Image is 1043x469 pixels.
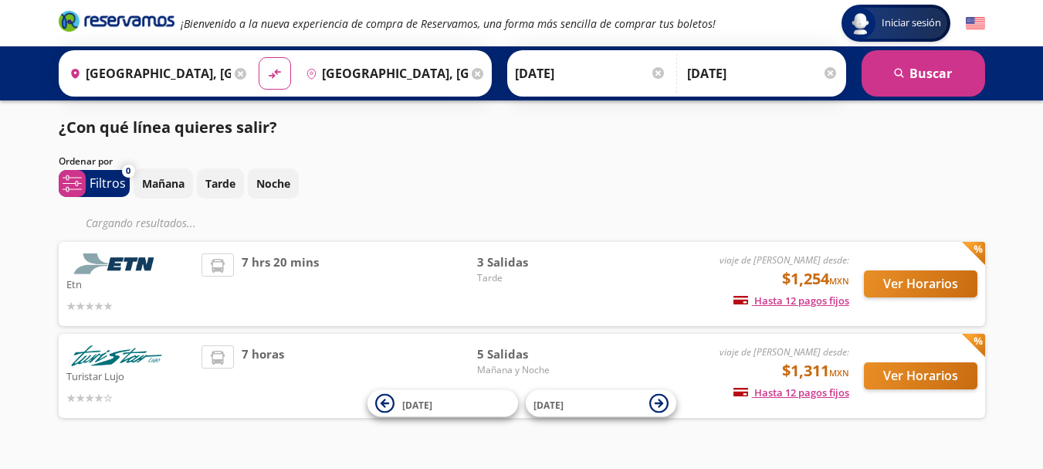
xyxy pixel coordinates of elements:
span: Tarde [477,271,585,285]
p: ¿Con qué línea quieres salir? [59,116,277,139]
p: Noche [256,175,290,192]
button: Ver Horarios [864,270,977,297]
small: MXN [829,367,849,379]
span: Hasta 12 pagos fijos [733,294,849,308]
i: Brand Logo [59,9,174,32]
button: 0Filtros [59,170,130,197]
p: Ordenar por [59,155,113,168]
img: Etn [66,253,167,274]
button: Tarde [197,168,244,199]
span: 7 hrs 20 mins [242,253,319,314]
em: ¡Bienvenido a la nueva experiencia de compra de Reservamos, una forma más sencilla de comprar tus... [181,16,716,31]
img: Turistar Lujo [66,345,167,366]
p: Etn [66,274,195,293]
span: 0 [126,165,130,178]
p: Tarde [205,175,235,192]
em: Cargando resultados ... [86,216,196,230]
span: Hasta 12 pagos fijos [733,386,849,399]
input: Opcional [687,54,838,93]
em: viaje de [PERSON_NAME] desde: [720,253,849,267]
p: Mañana [142,175,185,192]
button: [DATE] [526,390,676,417]
span: $1,311 [782,359,849,382]
button: Ver Horarios [864,362,977,389]
span: Iniciar sesión [875,15,947,31]
span: 5 Salidas [477,345,585,363]
input: Buscar Origen [63,54,232,93]
button: [DATE] [367,390,518,417]
span: Mañana y Noche [477,363,585,377]
button: Buscar [862,50,985,97]
span: [DATE] [402,398,432,411]
em: viaje de [PERSON_NAME] desde: [720,345,849,359]
button: Mañana [134,168,193,199]
span: 7 horas [242,345,284,406]
span: $1,254 [782,267,849,291]
input: Elegir Fecha [515,54,666,93]
span: 3 Salidas [477,253,585,271]
p: Filtros [90,174,126,192]
button: Noche [248,168,299,199]
p: Turistar Lujo [66,366,195,385]
a: Brand Logo [59,9,174,37]
button: English [966,14,985,33]
span: [DATE] [533,398,564,411]
input: Buscar Destino [300,54,468,93]
small: MXN [829,275,849,287]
